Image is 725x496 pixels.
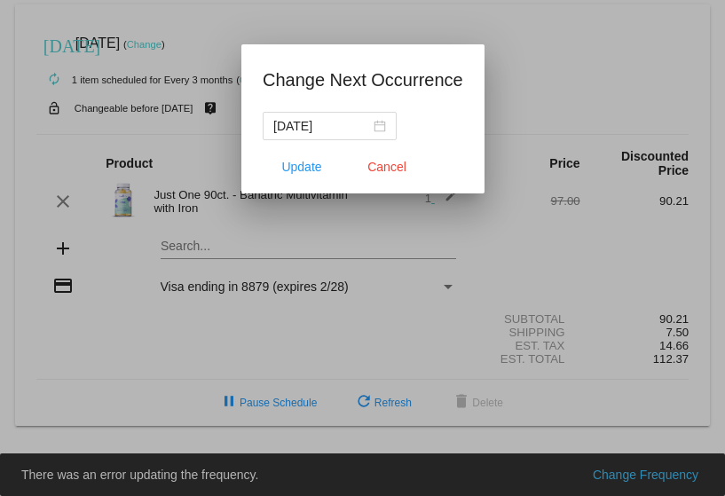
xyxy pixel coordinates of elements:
button: Close dialog [348,151,426,183]
input: Select date [273,116,370,136]
span: Update [281,160,321,174]
h1: Change Next Occurrence [263,66,463,94]
span: Cancel [367,160,406,174]
button: Update [263,151,341,183]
